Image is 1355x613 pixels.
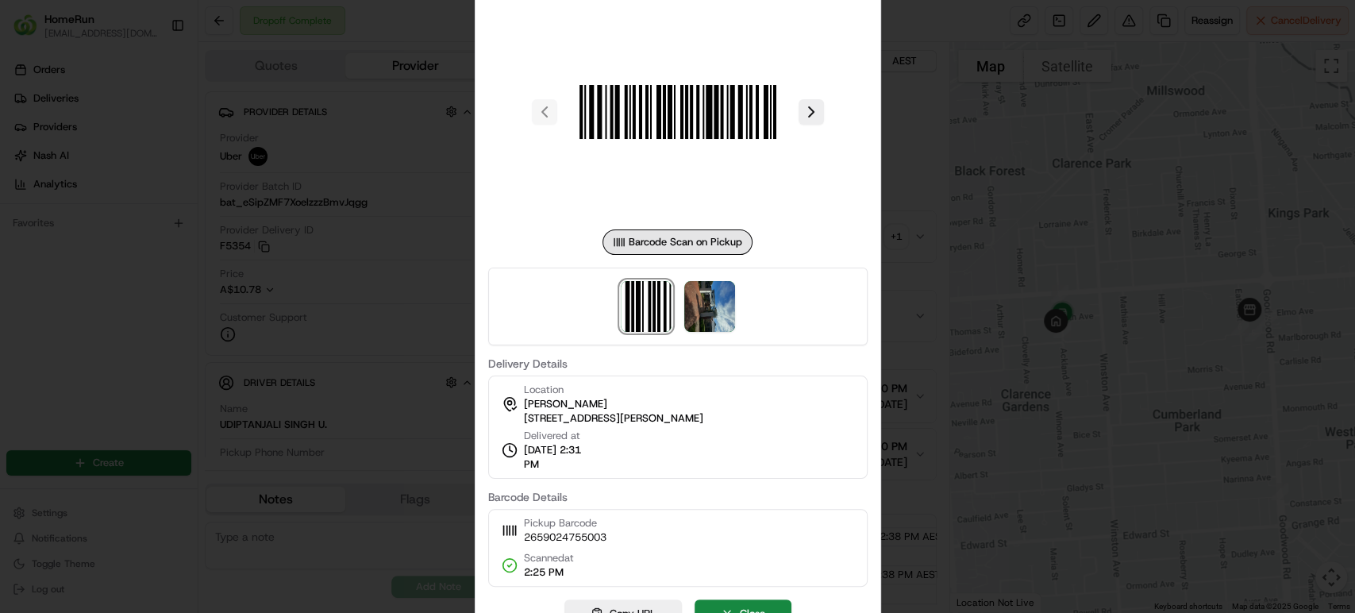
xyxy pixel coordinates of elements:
div: Barcode Scan on Pickup [602,229,753,255]
span: 2659024755003 [523,530,606,545]
span: [STREET_ADDRESS][PERSON_NAME] [523,411,703,426]
span: 2:25 PM [523,565,573,580]
span: Scanned at [523,551,573,565]
label: Delivery Details [487,358,867,369]
span: Location [523,383,563,397]
img: photo_proof_of_delivery image [684,281,735,332]
span: [DATE] 2:31 PM [523,443,596,472]
img: barcode_scan_on_pickup image [621,281,672,332]
label: Barcode Details [487,492,867,503]
span: Pickup Barcode [523,516,606,530]
span: [PERSON_NAME] [523,397,606,411]
span: Delivered at [523,429,596,443]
